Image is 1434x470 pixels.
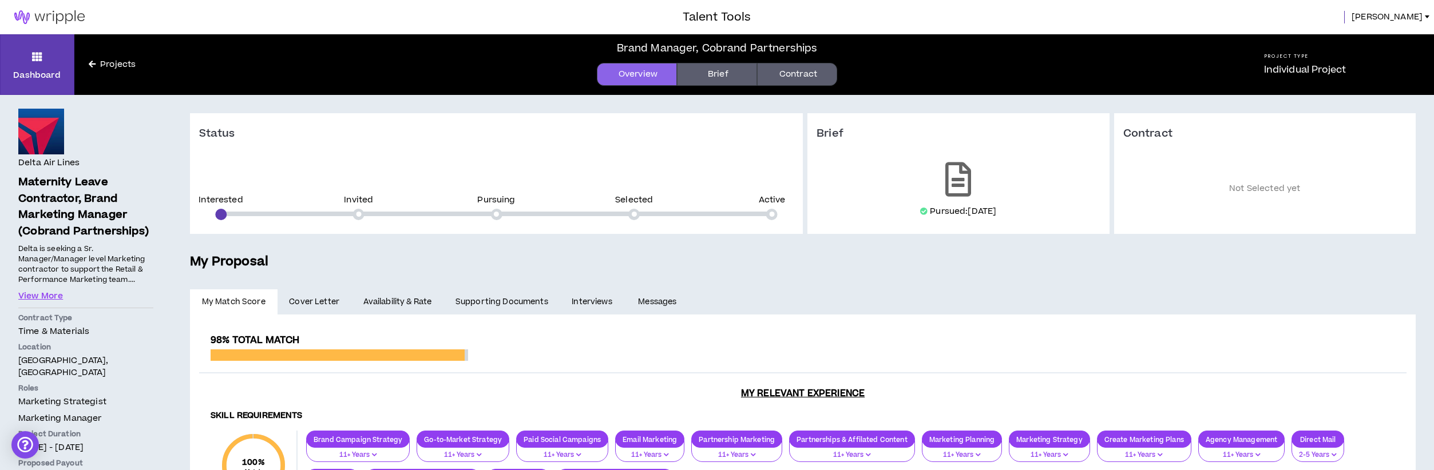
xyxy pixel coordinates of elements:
[560,289,627,314] a: Interviews
[1104,450,1184,460] p: 11+ Years
[443,289,560,314] a: Supporting Documents
[922,435,1002,444] p: Marketing Planning
[759,196,786,204] p: Active
[789,440,914,462] button: 11+ Years
[615,196,653,204] p: Selected
[18,242,153,285] p: Delta is seeking a Sr. Manager/Manager level Marketing contractor to support the Retail & Perform...
[306,440,410,462] button: 11+ Years
[623,450,677,460] p: 11+ Years
[691,440,782,462] button: 11+ Years
[1097,440,1191,462] button: 11+ Years
[922,440,1003,462] button: 11+ Years
[13,69,61,81] p: Dashboard
[699,450,775,460] p: 11+ Years
[199,196,243,204] p: Interested
[627,289,691,314] a: Messages
[351,289,443,314] a: Availability & Rate
[199,388,1407,399] h3: My Relevant Experience
[211,411,1395,421] h4: Skill Requirements
[790,435,914,444] p: Partnerships & Affilated Content
[817,127,1100,141] h3: Brief
[1198,440,1285,462] button: 11+ Years
[797,450,907,460] p: 11+ Years
[1264,53,1346,60] h5: Project Type
[524,450,601,460] p: 11+ Years
[18,290,63,302] button: View More
[18,355,153,379] p: [GEOGRAPHIC_DATA], [GEOGRAPHIC_DATA]
[617,41,818,56] div: Brand Manager, Cobrand Partnerships
[615,440,684,462] button: 11+ Years
[18,429,153,439] p: Project Duration
[18,174,153,240] p: Maternity Leave Contractor, Brand Marketing Manager (Cobrand Partnerships)
[1123,127,1407,141] h3: Contract
[616,435,684,444] p: Email Marketing
[683,9,751,26] h3: Talent Tools
[1206,450,1277,460] p: 11+ Years
[18,412,101,424] span: Marketing Manager
[757,63,837,86] a: Contract
[18,325,153,337] p: Time & Materials
[11,431,39,459] div: Open Intercom Messenger
[692,435,782,444] p: Partnership Marketing
[211,333,299,347] span: 98% Total Match
[417,440,509,462] button: 11+ Years
[1352,11,1423,23] span: [PERSON_NAME]
[1292,440,1344,462] button: 2-5 Years
[18,313,153,323] p: Contract Type
[190,289,278,314] a: My Match Score
[597,63,677,86] a: Overview
[930,206,996,217] p: Pursued: [DATE]
[1123,158,1407,220] p: Not Selected yet
[1098,435,1191,444] p: Create Marketing Plans
[477,196,515,204] p: Pursuing
[929,450,995,460] p: 11+ Years
[18,157,80,169] h4: Delta Air Lines
[1199,435,1284,444] p: Agency Management
[18,396,106,408] span: Marketing Strategist
[242,456,265,468] span: 100 %
[1009,440,1090,462] button: 11+ Years
[190,252,1416,272] h5: My Proposal
[1299,450,1337,460] p: 2-5 Years
[307,435,409,444] p: Brand Campaign Strategy
[18,441,153,453] p: [DATE] - [DATE]
[18,458,153,468] p: Proposed Payout
[314,450,402,460] p: 11+ Years
[1264,63,1346,77] p: Individual Project
[199,127,253,141] h3: Status
[289,296,339,308] span: Cover Letter
[424,450,502,460] p: 11+ Years
[344,196,373,204] p: Invited
[18,383,153,393] p: Roles
[417,435,509,444] p: Go-to-Market Strategy
[74,58,150,71] a: Projects
[1009,435,1090,444] p: Marketing Strategy
[1292,435,1344,444] p: Direct Mail
[1016,450,1083,460] p: 11+ Years
[677,63,757,86] a: Brief
[517,435,608,444] p: Paid Social Campaigns
[18,342,153,352] p: Location
[516,440,608,462] button: 11+ Years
